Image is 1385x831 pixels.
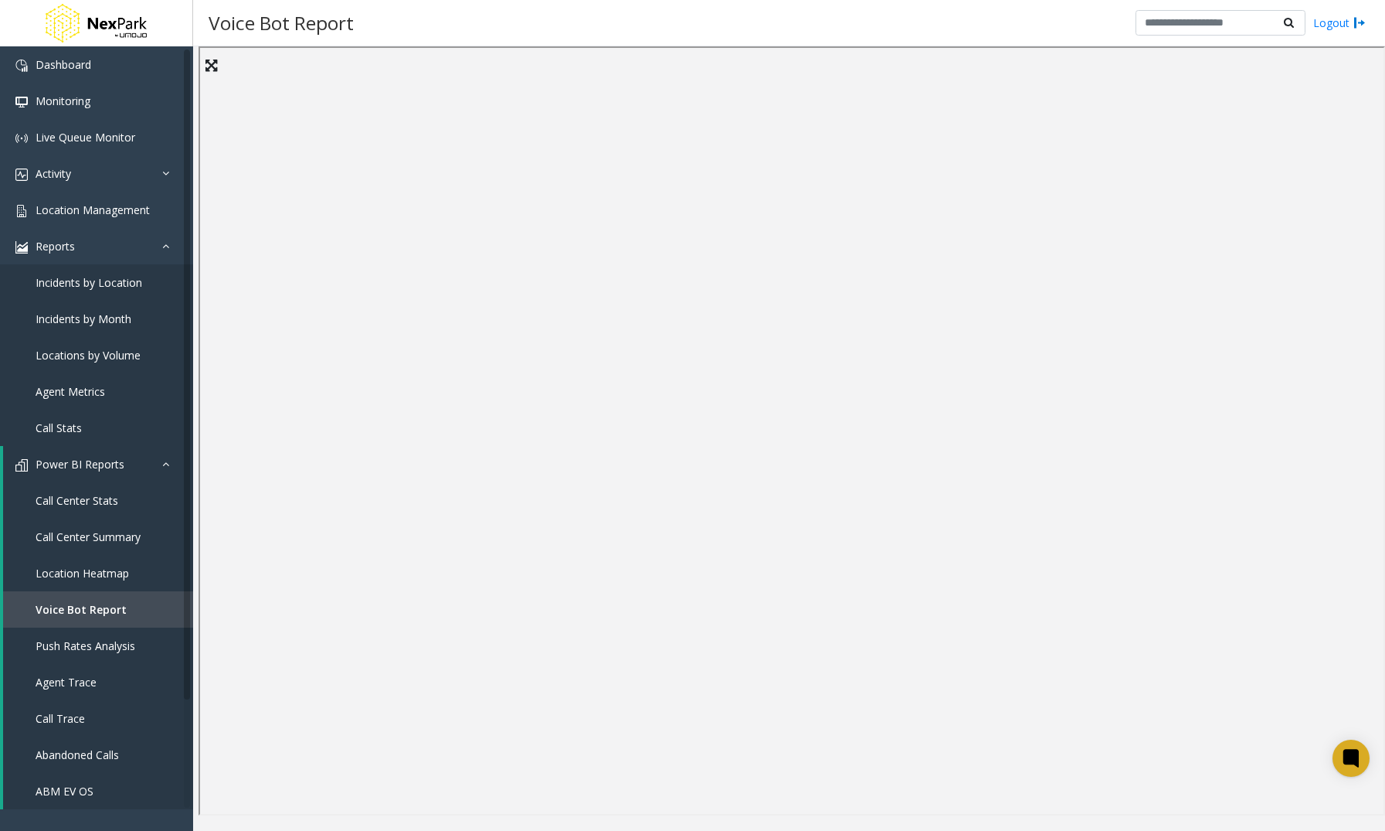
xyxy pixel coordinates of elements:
[36,566,129,581] span: Location Heatmap
[3,773,193,809] a: ABM EV OS
[15,96,28,108] img: 'icon'
[15,169,28,181] img: 'icon'
[1313,15,1366,31] a: Logout
[36,530,141,544] span: Call Center Summary
[36,57,91,72] span: Dashboard
[36,166,71,181] span: Activity
[36,203,150,217] span: Location Management
[15,132,28,145] img: 'icon'
[15,459,28,472] img: 'icon'
[36,457,124,472] span: Power BI Reports
[3,737,193,773] a: Abandoned Calls
[36,312,131,326] span: Incidents by Month
[36,94,90,108] span: Monitoring
[3,446,193,482] a: Power BI Reports
[15,205,28,217] img: 'icon'
[15,241,28,254] img: 'icon'
[36,493,118,508] span: Call Center Stats
[3,664,193,700] a: Agent Trace
[36,639,135,653] span: Push Rates Analysis
[3,519,193,555] a: Call Center Summary
[36,348,141,363] span: Locations by Volume
[36,275,142,290] span: Incidents by Location
[36,711,85,726] span: Call Trace
[3,482,193,519] a: Call Center Stats
[1353,15,1366,31] img: logout
[15,60,28,72] img: 'icon'
[36,784,93,799] span: ABM EV OS
[36,675,97,690] span: Agent Trace
[201,4,362,42] h3: Voice Bot Report
[36,384,105,399] span: Agent Metrics
[3,555,193,591] a: Location Heatmap
[3,700,193,737] a: Call Trace
[36,602,127,617] span: Voice Bot Report
[36,421,82,435] span: Call Stats
[36,130,135,145] span: Live Queue Monitor
[36,748,119,762] span: Abandoned Calls
[3,591,193,628] a: Voice Bot Report
[3,628,193,664] a: Push Rates Analysis
[36,239,75,254] span: Reports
